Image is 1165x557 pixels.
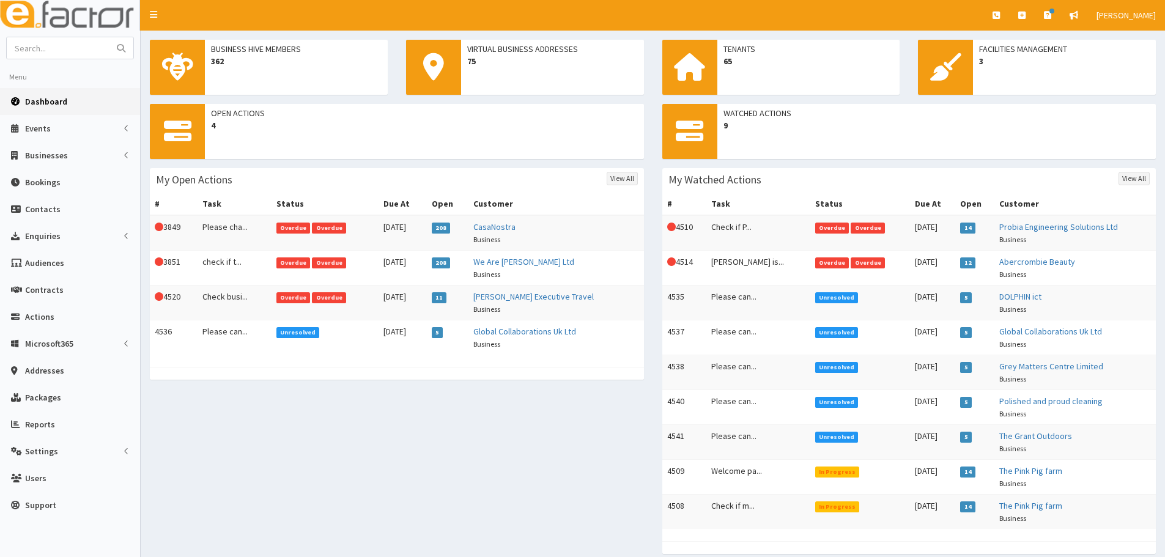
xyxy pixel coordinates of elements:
span: Addresses [25,365,64,376]
span: Support [25,500,56,511]
span: Packages [25,392,61,403]
span: Overdue [276,257,311,268]
small: Business [473,304,500,314]
td: 3849 [150,215,198,251]
span: 11 [432,292,447,303]
span: In Progress [815,467,860,478]
span: Unresolved [815,397,859,408]
span: 5 [960,292,972,303]
small: Business [473,339,500,349]
span: 5 [432,327,443,338]
small: Business [999,235,1026,244]
span: 4 [211,119,638,131]
td: [DATE] [910,495,955,529]
td: Please can... [706,390,810,425]
td: Check if m... [706,495,810,529]
i: This Action is overdue! [155,257,163,266]
small: Business [999,374,1026,383]
a: Polished and proud cleaning [999,396,1103,407]
span: 208 [432,223,451,234]
a: DOLPHIN ict [999,291,1041,302]
span: Bookings [25,177,61,188]
h3: My Open Actions [156,174,232,185]
span: 362 [211,55,382,67]
span: 208 [432,257,451,268]
span: Businesses [25,150,68,161]
span: Virtual Business Addresses [467,43,638,55]
span: Open Actions [211,107,638,119]
i: This Action is overdue! [667,223,676,231]
td: 4510 [662,215,707,251]
span: Overdue [815,257,849,268]
th: Open [955,193,994,215]
td: Please can... [706,425,810,460]
a: CasaNostra [473,221,516,232]
a: The Pink Pig farm [999,465,1062,476]
h3: My Watched Actions [668,174,761,185]
td: 4509 [662,460,707,495]
span: Enquiries [25,231,61,242]
td: 3851 [150,251,198,286]
span: 3 [979,55,1150,67]
td: 4514 [662,251,707,286]
span: Watched Actions [723,107,1150,119]
th: # [150,193,198,215]
td: [DATE] [910,460,955,495]
td: [DATE] [379,251,427,286]
span: 14 [960,501,975,512]
span: Overdue [276,292,311,303]
span: Facilities Management [979,43,1150,55]
span: Business Hive Members [211,43,382,55]
a: View All [607,172,638,185]
input: Search... [7,37,109,59]
td: 4537 [662,320,707,355]
span: Contracts [25,284,64,295]
td: 4535 [662,286,707,320]
small: Business [473,235,500,244]
span: 14 [960,467,975,478]
span: Reports [25,419,55,430]
span: Unresolved [815,362,859,373]
span: In Progress [815,501,860,512]
a: The Grant Outdoors [999,430,1072,441]
td: 4538 [662,355,707,390]
a: The Pink Pig farm [999,500,1062,511]
span: Tenants [723,43,894,55]
td: Check if P... [706,215,810,251]
small: Business [999,339,1026,349]
th: # [662,193,707,215]
td: [DATE] [910,390,955,425]
span: Unresolved [815,292,859,303]
td: 4508 [662,495,707,529]
span: 5 [960,362,972,373]
span: Overdue [851,223,885,234]
td: 4536 [150,320,198,355]
a: Probia Engineering Solutions Ltd [999,221,1118,232]
th: Status [272,193,379,215]
th: Task [198,193,272,215]
span: Overdue [312,257,346,268]
span: [PERSON_NAME] [1097,10,1156,21]
td: check if t... [198,251,272,286]
td: [DATE] [910,251,955,286]
span: Events [25,123,51,134]
a: Global Collaborations Uk Ltd [999,326,1102,337]
span: Overdue [815,223,849,234]
th: Customer [994,193,1156,215]
td: Please can... [706,320,810,355]
td: [DATE] [910,215,955,251]
i: This Action is overdue! [155,292,163,301]
span: Users [25,473,46,484]
span: 5 [960,397,972,408]
th: Status [810,193,910,215]
span: Unresolved [815,432,859,443]
td: Check busi... [198,286,272,320]
th: Due At [910,193,955,215]
td: [DATE] [910,425,955,460]
th: Due At [379,193,427,215]
span: Audiences [25,257,64,268]
small: Business [999,409,1026,418]
span: 9 [723,119,1150,131]
td: Please can... [198,320,272,355]
span: Contacts [25,204,61,215]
